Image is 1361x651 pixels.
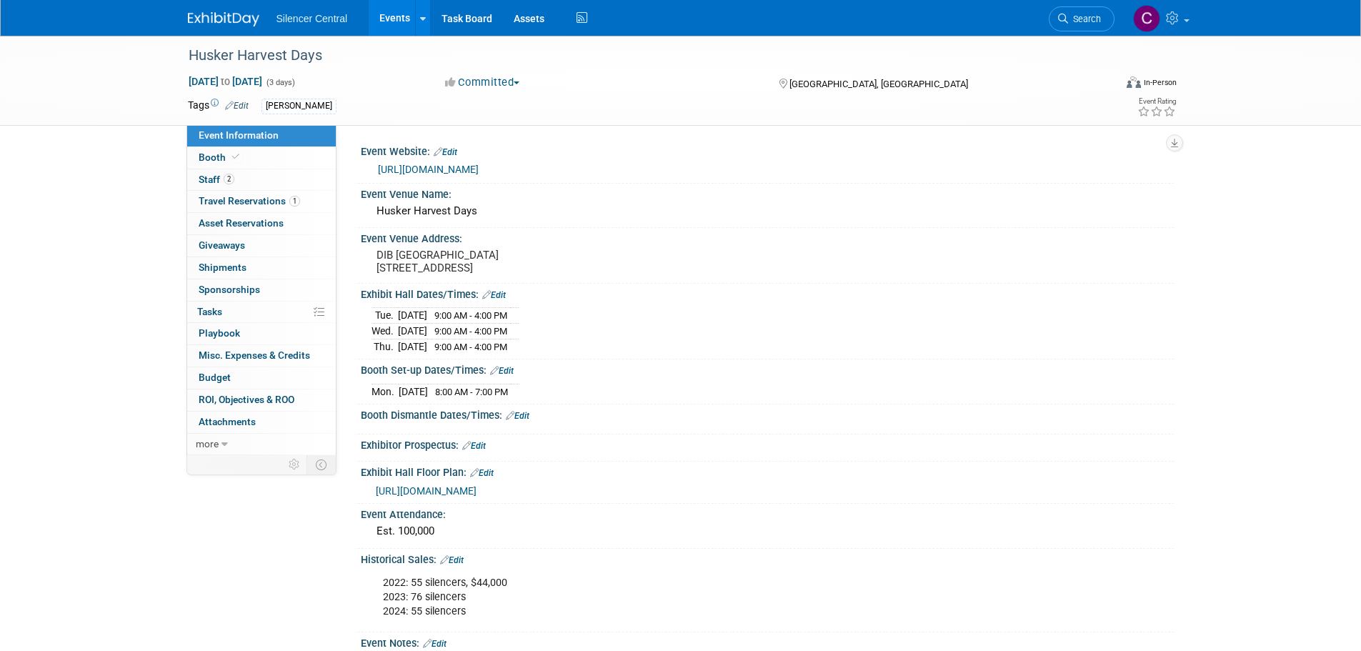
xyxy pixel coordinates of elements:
[1143,77,1177,88] div: In-Person
[789,79,968,89] span: [GEOGRAPHIC_DATA], [GEOGRAPHIC_DATA]
[199,151,242,163] span: Booth
[361,434,1174,453] div: Exhibitor Prospectus:
[372,384,399,399] td: Mon.
[187,412,336,433] a: Attachments
[188,12,259,26] img: ExhibitDay
[1133,5,1160,32] img: Cade Cox
[398,308,427,324] td: [DATE]
[435,387,508,397] span: 8:00 AM - 7:00 PM
[506,411,529,421] a: Edit
[434,310,507,321] span: 9:00 AM - 4:00 PM
[372,308,398,324] td: Tue.
[224,174,234,184] span: 2
[361,549,1174,567] div: Historical Sales:
[187,191,336,212] a: Travel Reservations1
[1068,14,1101,24] span: Search
[232,153,239,161] i: Booth reservation complete
[199,217,284,229] span: Asset Reservations
[261,99,336,114] div: [PERSON_NAME]
[187,302,336,323] a: Tasks
[398,339,427,354] td: [DATE]
[373,569,1017,626] div: 2022: 55 silencers, $44,000 2023: 76 silencers 2024: 55 silencers
[188,75,263,88] span: [DATE] [DATE]
[361,504,1174,522] div: Event Attendance:
[219,76,232,87] span: to
[199,262,246,273] span: Shipments
[440,75,525,90] button: Committed
[372,520,1163,542] div: Est. 100,000
[187,389,336,411] a: ROI, Objectives & ROO
[440,555,464,565] a: Edit
[187,147,336,169] a: Booth
[423,639,447,649] a: Edit
[187,279,336,301] a: Sponsorships
[199,372,231,383] span: Budget
[399,384,428,399] td: [DATE]
[482,290,506,300] a: Edit
[199,349,310,361] span: Misc. Expenses & Credits
[187,235,336,257] a: Giveaways
[187,169,336,191] a: Staff2
[197,306,222,317] span: Tasks
[187,434,336,455] a: more
[434,147,457,157] a: Edit
[361,184,1174,202] div: Event Venue Name:
[361,359,1174,378] div: Booth Set-up Dates/Times:
[199,129,279,141] span: Event Information
[225,101,249,111] a: Edit
[361,141,1174,159] div: Event Website:
[361,462,1174,480] div: Exhibit Hall Floor Plan:
[372,339,398,354] td: Thu.
[377,249,684,274] pre: DIB [GEOGRAPHIC_DATA] [STREET_ADDRESS]
[184,43,1093,69] div: Husker Harvest Days
[187,367,336,389] a: Budget
[187,345,336,367] a: Misc. Expenses & Credits
[378,164,479,175] a: [URL][DOMAIN_NAME]
[187,213,336,234] a: Asset Reservations
[361,404,1174,423] div: Booth Dismantle Dates/Times:
[372,200,1163,222] div: Husker Harvest Days
[434,342,507,352] span: 9:00 AM - 4:00 PM
[187,257,336,279] a: Shipments
[289,196,300,207] span: 1
[187,323,336,344] a: Playbook
[199,416,256,427] span: Attachments
[372,324,398,339] td: Wed.
[1049,6,1115,31] a: Search
[199,195,300,207] span: Travel Reservations
[188,98,249,114] td: Tags
[434,326,507,337] span: 9:00 AM - 4:00 PM
[376,485,477,497] a: [URL][DOMAIN_NAME]
[470,468,494,478] a: Edit
[361,284,1174,302] div: Exhibit Hall Dates/Times:
[199,174,234,185] span: Staff
[1137,98,1176,105] div: Event Rating
[187,125,336,146] a: Event Information
[199,327,240,339] span: Playbook
[282,455,307,474] td: Personalize Event Tab Strip
[462,441,486,451] a: Edit
[199,239,245,251] span: Giveaways
[199,394,294,405] span: ROI, Objectives & ROO
[265,78,295,87] span: (3 days)
[361,228,1174,246] div: Event Venue Address:
[199,284,260,295] span: Sponsorships
[276,13,348,24] span: Silencer Central
[306,455,336,474] td: Toggle Event Tabs
[398,324,427,339] td: [DATE]
[361,632,1174,651] div: Event Notes:
[196,438,219,449] span: more
[1127,76,1141,88] img: Format-Inperson.png
[1030,74,1177,96] div: Event Format
[490,366,514,376] a: Edit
